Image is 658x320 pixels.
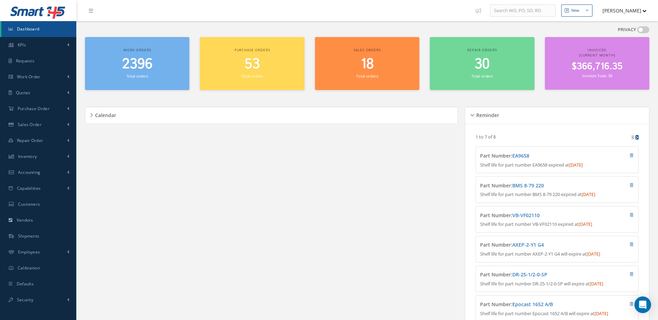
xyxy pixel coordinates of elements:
span: Calibration [18,265,40,271]
span: Vendors [17,217,33,223]
p: 1 to 7 of 8 [476,134,496,140]
h4: Part Number [480,272,593,278]
p: Shelf life for part number EA9658 expired at [480,162,634,169]
span: [DATE] [595,310,608,317]
a: BMS 8-79 220 [512,182,544,189]
span: : [511,301,553,308]
span: : [511,271,547,278]
p: Shelf life for part number AXEP-2-Y1 G4 will expire at [480,251,634,258]
small: Total orders [127,73,148,79]
span: [DATE] [582,191,595,197]
label: PRIVACY [618,26,636,33]
span: [DATE] [587,251,600,257]
a: DR-25-1/2-0-SP [512,271,547,278]
a: Sales orders 18 Total orders [315,37,419,90]
span: Defaults [17,281,34,287]
a: VB-VF02110 [512,212,540,219]
input: Search WO, PO, SO, RO [490,5,556,17]
a: Epocast 1652 A/B [512,301,553,308]
p: Shelf life for part number BMS 8-79 220 expired at [480,191,634,198]
span: [DATE] [579,221,592,227]
h4: Part Number [480,183,593,189]
a: Dashboard [1,21,76,37]
span: : [511,212,540,219]
small: Invoices Total: 39 [582,73,612,78]
h4: Part Number [480,153,593,159]
span: Customers [18,201,40,207]
small: Total orders [356,73,378,79]
a: AXEP-2-Y1 G4 [512,241,544,248]
button: New [561,5,592,17]
span: Quotes [16,90,31,96]
h4: Part Number [480,302,593,308]
span: 53 [245,54,260,74]
small: Total orders [471,73,493,79]
span: 18 [361,54,374,74]
span: Work Order [17,74,41,80]
small: Total orders [241,73,263,79]
span: Shipments [18,233,40,239]
span: : [511,152,529,159]
span: Security [17,297,33,303]
span: Capabilities [17,185,41,191]
span: [DATE] [590,281,603,287]
span: 2396 [122,54,153,74]
h4: Part Number [480,213,593,219]
a: EA9658 [512,152,529,159]
p: Shelf life for part number DR-25-1/2-0-SP will expire at [480,281,634,287]
span: [DATE] [569,162,583,168]
span: Inventory [18,153,37,159]
span: Sales orders [353,47,381,52]
span: : [511,241,544,248]
button: [PERSON_NAME] [596,4,647,17]
span: Sales Order [18,122,42,127]
span: Purchase orders [234,47,270,52]
span: Requests [16,58,34,64]
p: Shelf life for part number Epocast 1652 A/B will expire at [480,310,634,317]
span: 30 [475,54,490,74]
a: Work orders 2396 Total orders [85,37,189,90]
div: Open Intercom Messenger [634,296,651,313]
span: : [511,182,544,189]
span: $366,716.35 [572,60,623,73]
a: Invoiced (Current Month) $366,716.35 Invoices Total: 39 [545,37,649,90]
span: Dashboard [17,26,40,32]
a: Purchase orders 53 Total orders [200,37,304,90]
h5: Reminder [474,110,499,118]
span: Employees [18,249,40,255]
span: Repair Order [17,137,43,143]
span: KPIs [18,42,26,48]
span: Invoiced [588,47,606,52]
a: Repair orders 30 Total orders [430,37,534,90]
span: Purchase Order [18,106,50,112]
h4: Part Number [480,242,593,248]
span: Work orders [123,47,151,52]
h5: Calendar [93,110,116,118]
div: New [571,8,579,14]
span: (Current Month) [579,53,615,57]
span: Accounting [18,169,41,175]
p: Shelf life for part number VB-VF02110 expired at [480,221,634,228]
span: Repair orders [467,47,497,52]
